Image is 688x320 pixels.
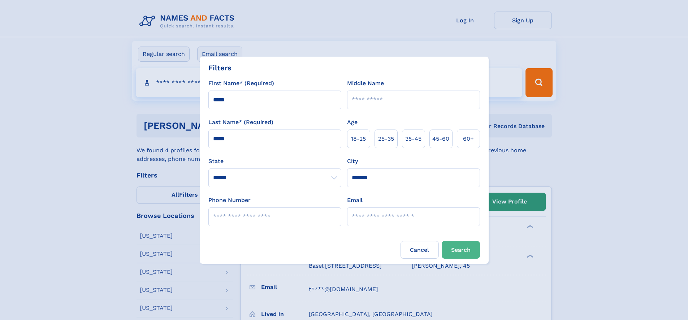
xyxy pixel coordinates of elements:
[442,241,480,259] button: Search
[208,118,273,127] label: Last Name* (Required)
[347,79,384,88] label: Middle Name
[347,118,358,127] label: Age
[378,135,394,143] span: 25‑35
[208,157,341,166] label: State
[347,157,358,166] label: City
[463,135,474,143] span: 60+
[208,196,251,205] label: Phone Number
[401,241,439,259] label: Cancel
[432,135,449,143] span: 45‑60
[405,135,421,143] span: 35‑45
[208,62,232,73] div: Filters
[347,196,363,205] label: Email
[208,79,274,88] label: First Name* (Required)
[351,135,366,143] span: 18‑25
